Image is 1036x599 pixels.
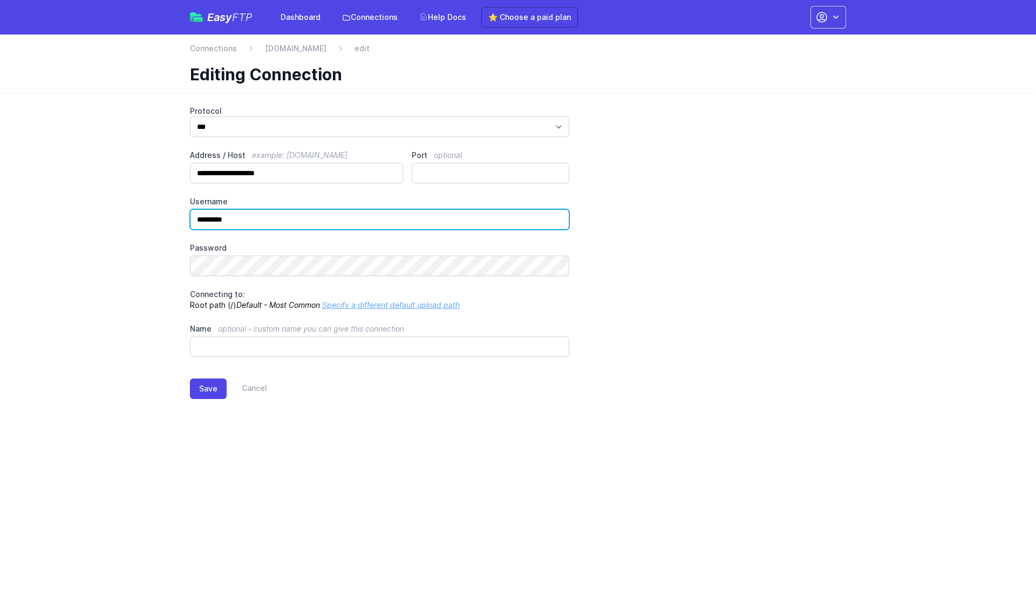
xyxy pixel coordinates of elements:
a: Help Docs [413,8,473,27]
span: optional - custom name you can give this connection [218,324,404,333]
p: Root path (/) [190,289,569,311]
a: [DOMAIN_NAME] [265,43,326,54]
button: Save [190,378,227,399]
label: Port [412,150,569,161]
a: Connections [336,8,404,27]
label: Name [190,323,569,334]
span: FTP [232,11,253,24]
label: Address / Host [190,150,403,161]
h1: Editing Connection [190,65,837,84]
span: example: [DOMAIN_NAME] [252,150,347,160]
i: Default - Most Common [236,300,320,309]
a: ⭐ Choose a paid plan [481,7,578,27]
label: Password [190,243,569,253]
span: Connecting to: [190,290,245,299]
a: EasyFTP [190,12,253,23]
a: Connections [190,43,237,54]
label: Username [190,196,569,207]
a: Specify a different default upload path [322,300,460,309]
label: Protocol [190,106,569,116]
nav: Breadcrumb [190,43,846,60]
a: Cancel [227,378,267,399]
span: edit [355,43,370,54]
img: easyftp_logo.png [190,12,203,22]
a: Dashboard [274,8,327,27]
span: optional [434,150,462,160]
span: Easy [207,12,253,23]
